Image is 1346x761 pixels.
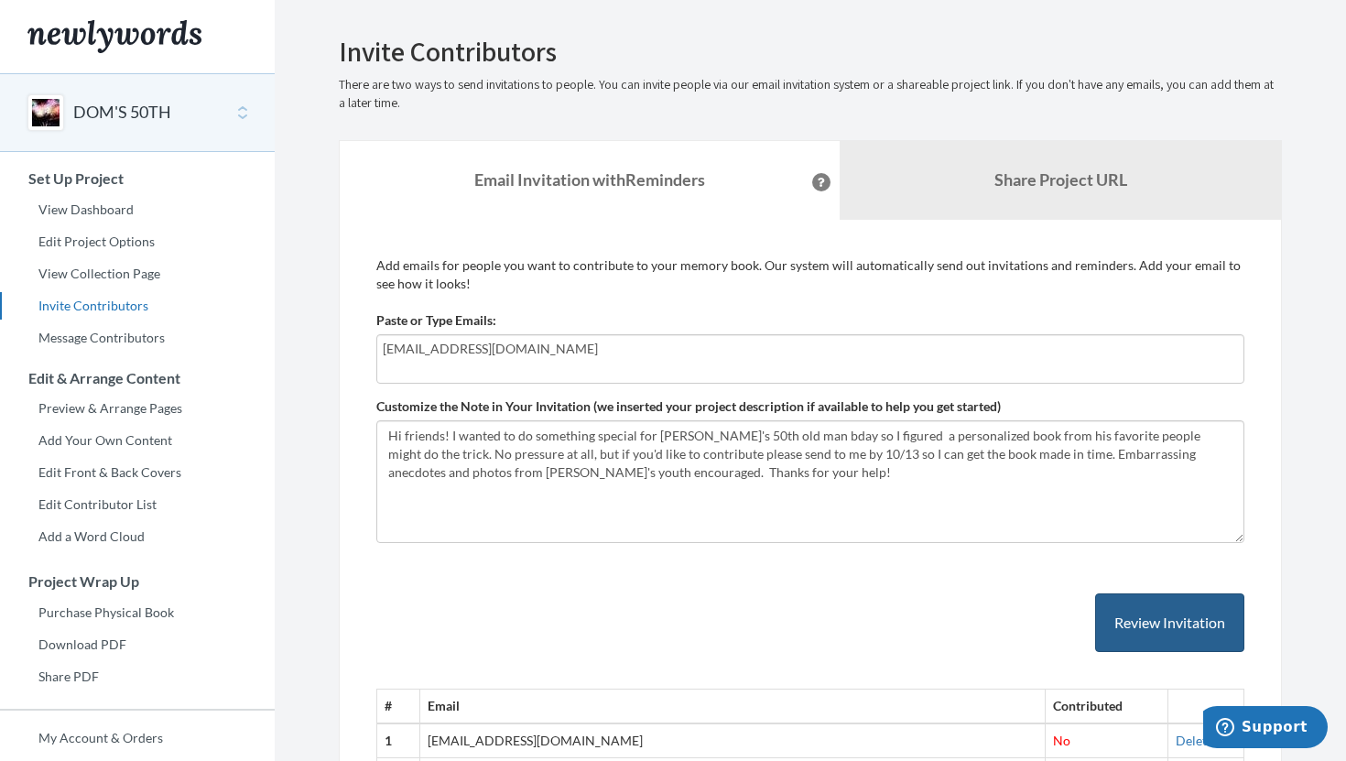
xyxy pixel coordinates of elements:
[1045,690,1167,723] th: Contributed
[1,170,275,187] h3: Set Up Project
[994,169,1127,190] b: Share Project URL
[1,573,275,590] h3: Project Wrap Up
[339,37,1282,67] h2: Invite Contributors
[376,256,1244,293] p: Add emails for people you want to contribute to your memory book. Our system will automatically s...
[1095,593,1244,653] button: Review Invitation
[420,690,1045,723] th: Email
[474,169,705,190] strong: Email Invitation with Reminders
[376,397,1001,416] label: Customize the Note in Your Invitation (we inserted your project description if available to help ...
[339,76,1282,113] p: There are two ways to send invitations to people. You can invite people via our email invitation ...
[27,20,201,53] img: Newlywords logo
[1203,706,1328,752] iframe: Opens a widget where you can chat to one of our agents
[420,723,1045,757] td: [EMAIL_ADDRESS][DOMAIN_NAME]
[1176,733,1213,748] a: Delete
[383,339,1238,359] input: Add contributor email(s) here...
[376,420,1244,543] textarea: Hi friends! I wanted to do something special for [PERSON_NAME]'s 50th old man bday so I figured a...
[377,723,420,757] th: 1
[376,311,496,330] label: Paste or Type Emails:
[73,101,171,125] button: DOM'S 50TH
[377,690,420,723] th: #
[1053,733,1070,748] span: No
[1,370,275,386] h3: Edit & Arrange Content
